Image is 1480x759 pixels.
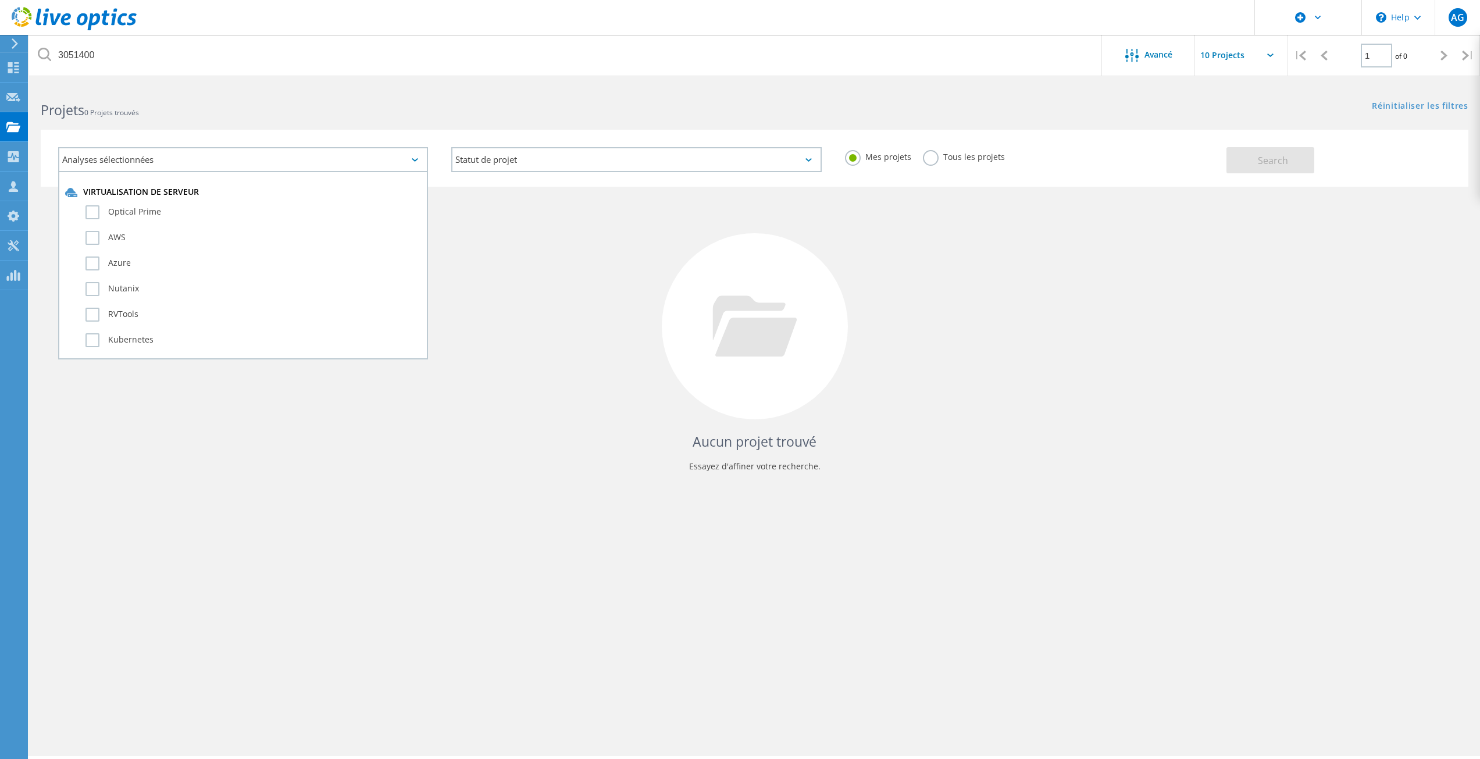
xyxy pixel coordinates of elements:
label: Mes projets [845,150,911,161]
div: | [1288,35,1312,76]
div: Statut de projet [451,147,821,172]
span: AG [1451,13,1464,22]
svg: \n [1376,12,1386,23]
label: Nutanix [85,282,421,296]
label: Azure [85,256,421,270]
label: Kubernetes [85,333,421,347]
label: RVTools [85,308,421,322]
label: Optical Prime [85,205,421,219]
span: Avancé [1144,51,1172,59]
label: AWS [85,231,421,245]
span: Search [1258,154,1288,167]
div: Virtualisation de serveur [65,187,421,198]
p: Essayez d'affiner votre recherche. [52,457,1457,476]
span: of 0 [1395,51,1407,61]
button: Search [1226,147,1314,173]
a: Live Optics Dashboard [12,24,137,33]
input: Rechercher des projets par nom, propriétaire, ID, société, etc. [29,35,1103,76]
div: | [1456,35,1480,76]
label: Tous les projets [923,150,1005,161]
div: Analyses sélectionnées [58,147,428,172]
h4: Aucun projet trouvé [52,432,1457,451]
span: 0 Projets trouvés [84,108,139,117]
a: Réinitialiser les filtres [1372,102,1468,112]
b: Projets [41,101,84,119]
